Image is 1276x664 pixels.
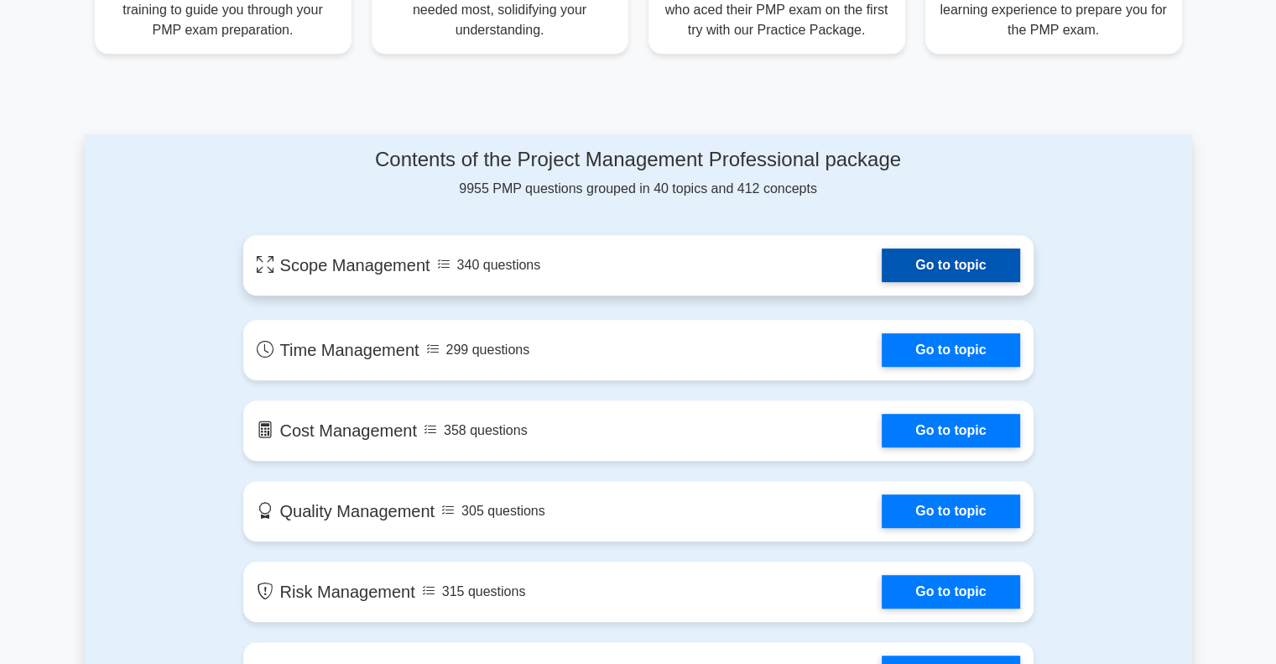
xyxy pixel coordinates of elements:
[882,575,1019,609] a: Go to topic
[882,248,1019,282] a: Go to topic
[243,148,1034,199] div: 9955 PMP questions grouped in 40 topics and 412 concepts
[882,494,1019,528] a: Go to topic
[882,333,1019,367] a: Go to topic
[243,148,1034,172] h4: Contents of the Project Management Professional package
[882,414,1019,447] a: Go to topic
